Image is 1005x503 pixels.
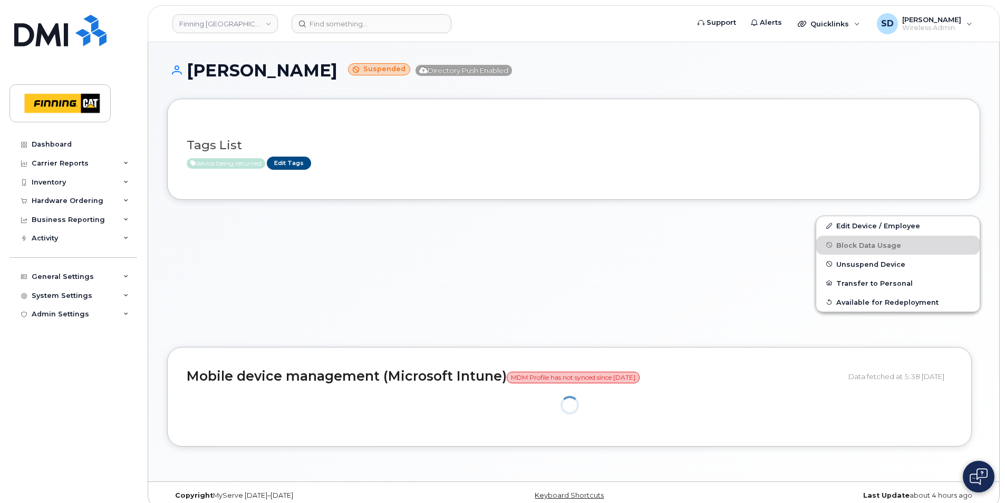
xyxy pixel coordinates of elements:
strong: Last Update [863,491,910,499]
a: Edit Device / Employee [816,216,980,235]
span: MDM Profile has not synced since [DATE] [507,372,640,383]
div: about 4 hours ago [709,491,980,500]
small: Suspended [348,63,410,75]
h1: [PERSON_NAME] [167,61,980,80]
button: Unsuspend Device [816,255,980,274]
h3: Tags List [187,139,961,152]
strong: Copyright [175,491,213,499]
span: Directory Push Enabled [415,65,512,76]
button: Block Data Usage [816,236,980,255]
img: Open chat [970,468,988,485]
div: Data fetched at 5:38 [DATE] [848,366,952,386]
button: Transfer to Personal [816,274,980,293]
div: MyServe [DATE]–[DATE] [167,491,438,500]
span: Unsuspend Device [836,260,905,268]
a: Keyboard Shortcuts [535,491,604,499]
h2: Mobile device management (Microsoft Intune) [187,369,840,384]
span: Available for Redeployment [836,298,939,306]
span: Active [187,158,265,169]
button: Available for Redeployment [816,293,980,312]
a: Edit Tags [267,157,311,170]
